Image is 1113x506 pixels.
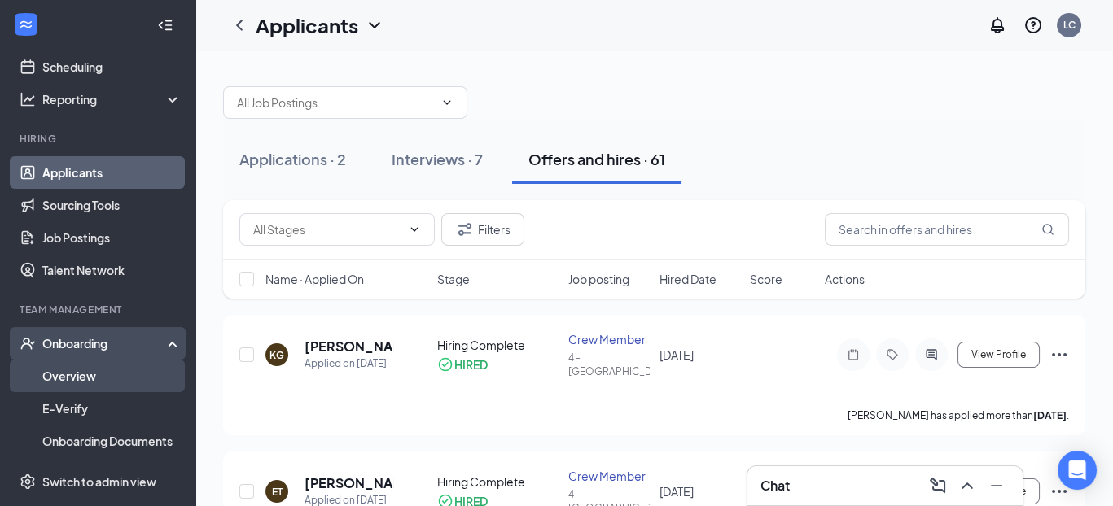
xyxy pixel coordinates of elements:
span: Job posting [568,271,629,287]
div: Offers and hires · 61 [528,149,665,169]
button: Filter Filters [441,213,524,246]
svg: Settings [20,473,36,490]
svg: Notifications [988,15,1007,35]
svg: Ellipses [1049,482,1069,501]
p: [PERSON_NAME] has applied more than . [848,408,1069,422]
span: Name · Applied On [265,271,364,287]
a: E-Verify [42,392,182,425]
button: ChevronUp [954,473,980,499]
svg: MagnifyingGlass [1041,223,1054,236]
div: ET [272,485,283,499]
div: LC [1063,18,1076,32]
a: Talent Network [42,254,182,286]
span: View Profile [971,349,1026,360]
div: Crew Member [568,331,649,347]
div: HIRED [454,356,488,373]
div: Switch to admin view [42,473,156,490]
div: Open Intercom Messenger [1058,451,1097,490]
div: Hiring [20,132,178,146]
svg: Tag [883,348,902,361]
div: Team Management [20,303,178,316]
a: Scheduling [42,50,182,83]
svg: ChevronDown [440,96,454,109]
input: Search in offers and hires [825,213,1069,246]
span: Actions [825,271,865,287]
input: All Job Postings [237,94,434,111]
h3: Chat [760,477,790,495]
svg: WorkstreamLogo [18,16,34,33]
svg: Ellipses [1049,345,1069,364]
h5: [PERSON_NAME] [305,338,393,356]
a: Onboarding Documents [42,425,182,457]
svg: Analysis [20,91,36,107]
a: Applicants [42,156,182,189]
div: Reporting [42,91,182,107]
input: All Stages [253,220,401,238]
b: [DATE] [1033,409,1067,421]
svg: CheckmarkCircle [437,356,454,373]
div: Applied on [DATE] [305,356,393,372]
div: KG [269,348,284,362]
span: Score [750,271,782,287]
svg: ChevronDown [365,15,384,35]
button: ComposeMessage [925,473,951,499]
svg: ComposeMessage [928,476,948,495]
svg: ChevronDown [408,223,421,236]
a: Sourcing Tools [42,189,182,221]
h5: [PERSON_NAME] [305,474,393,492]
span: Stage [437,271,470,287]
div: Onboarding [42,335,168,351]
button: Minimize [984,473,1010,499]
div: Hiring Complete [437,473,559,490]
span: [DATE] [659,347,694,362]
svg: Minimize [987,476,1006,495]
svg: Note [844,348,863,361]
span: Hired Date [659,271,716,287]
div: Applications · 2 [239,149,346,169]
span: [DATE] [659,484,694,499]
svg: UserCheck [20,335,36,351]
a: Overview [42,360,182,392]
svg: ChevronUp [957,476,977,495]
svg: Collapse [157,17,173,33]
h1: Applicants [256,11,358,39]
svg: QuestionInfo [1023,15,1043,35]
div: Crew Member [568,468,649,484]
div: 4 - [GEOGRAPHIC_DATA] [568,351,649,378]
div: Interviews · 7 [392,149,483,169]
button: View Profile [957,342,1040,368]
div: Hiring Complete [437,337,559,353]
svg: ChevronLeft [230,15,249,35]
svg: Filter [455,220,475,239]
svg: ActiveChat [922,348,941,361]
a: Job Postings [42,221,182,254]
